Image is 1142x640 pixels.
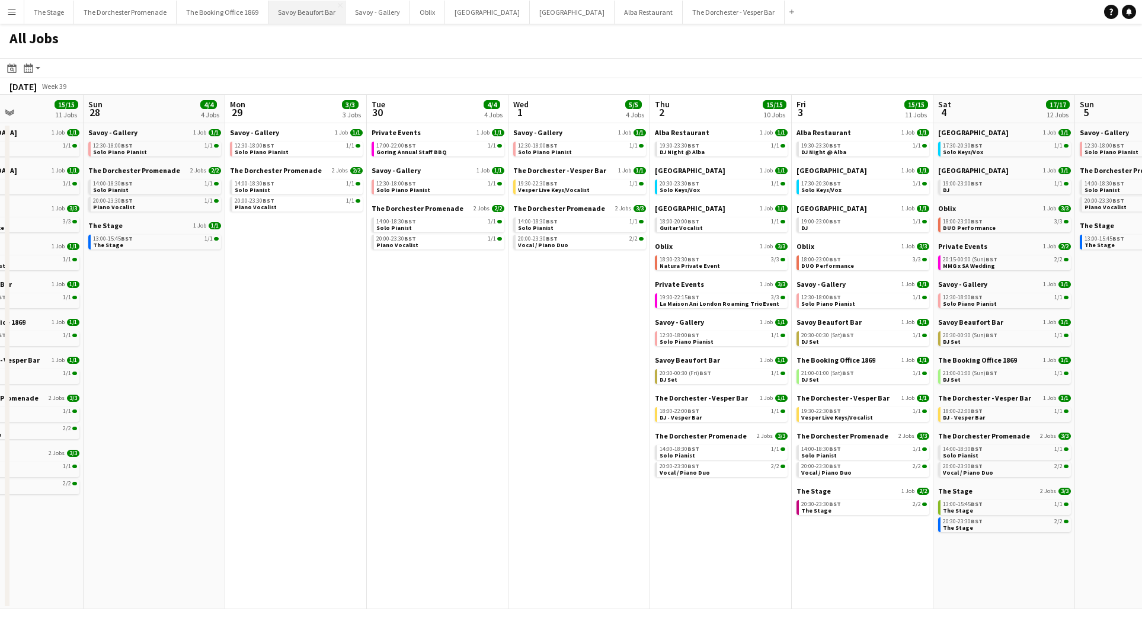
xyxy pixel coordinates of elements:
[93,241,123,249] span: The Stage
[445,1,530,24] button: [GEOGRAPHIC_DATA]
[796,128,929,166] div: Alba Restaurant1 Job1/119:30-23:30BST1/1DJ Night @ Alba
[93,180,219,193] a: 14:00-18:30BST1/1Solo Pianist
[513,166,646,204] div: The Dorchester - Vesper Bar1 Job1/119:30-22:30BST1/1Vesper Live Keys/Vocalist
[660,217,785,231] a: 18:00-20:00BST1/1Guitar Vocalist
[67,205,79,212] span: 3/3
[683,1,785,24] button: The Dorchester - Vesper Bar
[513,166,646,175] a: The Dorchester - Vesper Bar1 Job1/1
[513,204,646,213] a: The Dorchester Promenade2 Jobs3/3
[335,129,348,136] span: 1 Job
[492,205,504,212] span: 2/2
[190,167,206,174] span: 2 Jobs
[618,167,631,174] span: 1 Job
[917,243,929,250] span: 3/3
[660,219,699,225] span: 18:00-20:00
[1085,241,1115,249] span: The Stage
[376,217,502,231] a: 14:00-18:30BST1/1Solo Pianist
[93,203,135,211] span: Piano Vocalist
[263,197,274,204] span: BST
[660,148,705,156] span: DJ Night @ Alba
[1085,203,1127,211] span: Piano Vocalist
[760,205,773,212] span: 1 Job
[1058,167,1071,174] span: 1/1
[938,204,1071,213] a: Oblix1 Job3/3
[88,128,137,137] span: Savoy - Gallery
[235,181,274,187] span: 14:00-18:30
[63,143,71,149] span: 1/1
[796,128,851,137] span: Alba Restaurant
[63,219,71,225] span: 3/3
[209,222,221,229] span: 1/1
[1080,221,1114,230] span: The Stage
[376,181,416,187] span: 12:30-18:00
[655,166,788,204] div: [GEOGRAPHIC_DATA]1 Job1/120:30-23:30BST1/1Solo Keys/Vox
[938,204,1071,242] div: Oblix1 Job3/318:00-23:00BST3/3DUO Performance
[660,142,785,155] a: 19:30-23:30BST1/1DJ Night @ Alba
[376,143,416,149] span: 17:00-22:00
[771,143,779,149] span: 1/1
[230,128,279,137] span: Savoy - Gallery
[268,1,346,24] button: Savoy Beaufort Bar
[1112,142,1124,149] span: BST
[901,205,914,212] span: 1 Job
[376,142,502,155] a: 17:00-22:00BST1/1Goring Annual Staff BBQ
[372,204,504,252] div: The Dorchester Promenade2 Jobs2/214:00-18:30BST1/1Solo Pianist20:00-23:30BST1/1Piano Vocalist
[404,142,416,149] span: BST
[488,236,496,242] span: 1/1
[1058,243,1071,250] span: 2/2
[121,235,133,242] span: BST
[93,186,129,194] span: Solo Pianist
[801,224,808,232] span: DJ
[372,166,504,204] div: Savoy - Gallery1 Job1/112:30-18:00BST1/1Solo Piano Pianist
[801,255,927,269] a: 18:00-23:00BST3/3DUO Performance
[1085,198,1124,204] span: 20:00-23:30
[796,166,929,204] div: [GEOGRAPHIC_DATA]1 Job1/117:30-20:30BST1/1Solo Keys/Vox
[775,167,788,174] span: 1/1
[938,128,1009,137] span: Goring Hotel
[513,204,605,213] span: The Dorchester Promenade
[796,204,867,213] span: NYX Hotel
[518,180,644,193] a: 19:30-22:30BST1/1Vesper Live Keys/Vocalist
[634,167,646,174] span: 1/1
[829,180,841,187] span: BST
[901,129,914,136] span: 1 Job
[93,181,133,187] span: 14:00-18:30
[235,180,360,193] a: 14:00-18:30BST1/1Solo Pianist
[687,180,699,187] span: BST
[518,224,554,232] span: Solo Pianist
[1058,129,1071,136] span: 1/1
[88,166,180,175] span: The Dorchester Promenade
[404,217,416,225] span: BST
[634,205,646,212] span: 3/3
[655,204,788,242] div: [GEOGRAPHIC_DATA]1 Job1/118:00-20:00BST1/1Guitar Vocalist
[410,1,445,24] button: Oblix
[655,128,709,137] span: Alba Restaurant
[350,129,363,136] span: 1/1
[546,142,558,149] span: BST
[1054,257,1063,263] span: 2/2
[1085,236,1124,242] span: 13:00-15:45
[801,219,841,225] span: 19:00-23:00
[1085,181,1124,187] span: 14:00-18:30
[67,243,79,250] span: 1/1
[655,128,788,137] a: Alba Restaurant1 Job1/1
[801,142,927,155] a: 19:30-23:30BST1/1DJ Night @ Alba
[801,181,841,187] span: 17:30-20:30
[67,129,79,136] span: 1/1
[655,242,788,280] div: Oblix1 Job3/318:30-23:30BST3/3Natura Private Event
[513,204,646,252] div: The Dorchester Promenade2 Jobs3/314:00-18:30BST1/1Solo Pianist20:00-23:30BST2/2Vocal / Piano Duo
[796,242,929,280] div: Oblix1 Job3/318:00-23:00BST3/3DUO Performance
[629,219,638,225] span: 1/1
[518,217,644,231] a: 14:00-18:30BST1/1Solo Pianist
[655,166,788,175] a: [GEOGRAPHIC_DATA]1 Job1/1
[801,257,841,263] span: 18:00-23:00
[376,224,412,232] span: Solo Pianist
[1112,180,1124,187] span: BST
[986,255,997,263] span: BST
[943,219,983,225] span: 18:00-23:00
[193,129,206,136] span: 1 Job
[938,242,1071,251] a: Private Events1 Job2/2
[518,236,558,242] span: 20:00-23:30
[546,180,558,187] span: BST
[1043,205,1056,212] span: 1 Job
